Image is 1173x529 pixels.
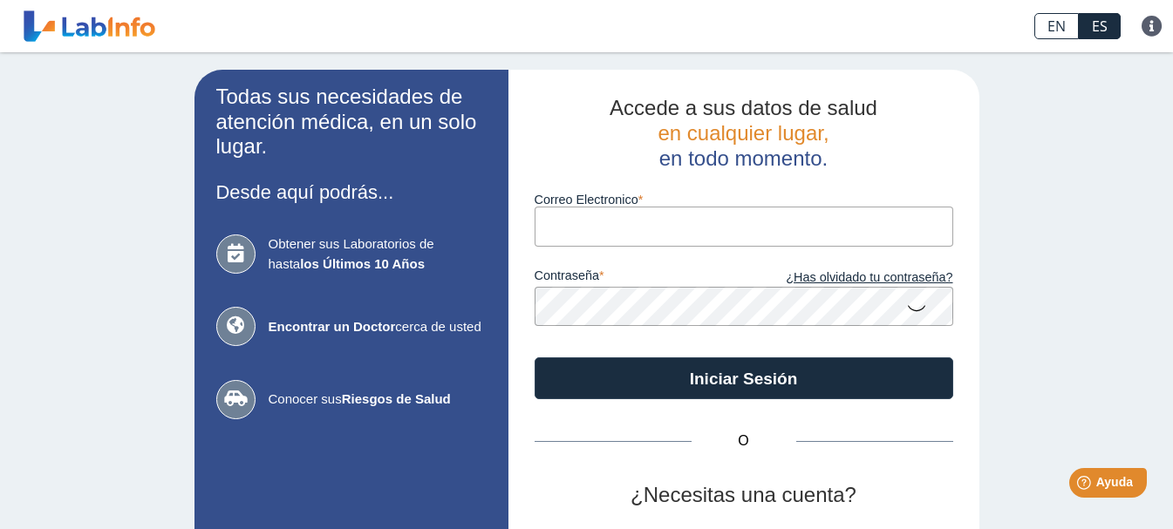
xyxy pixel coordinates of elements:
[535,483,953,508] h2: ¿Necesitas una cuenta?
[216,85,487,159] h2: Todas sus necesidades de atención médica, en un solo lugar.
[535,357,953,399] button: Iniciar Sesión
[269,390,487,410] span: Conocer sus
[1034,13,1079,39] a: EN
[300,256,425,271] b: los Últimos 10 Años
[744,268,953,288] a: ¿Has olvidado tu contraseña?
[269,319,396,334] b: Encontrar un Doctor
[692,431,796,451] span: O
[535,268,744,288] label: contraseña
[535,193,953,207] label: Correo Electronico
[658,121,829,145] span: en cualquier lugar,
[342,391,451,406] b: Riesgos de Salud
[610,96,877,119] span: Accede a sus datos de salud
[1018,461,1154,510] iframe: Help widget launcher
[269,234,487,274] span: Obtener sus Laboratorios de hasta
[1079,13,1121,39] a: ES
[216,181,487,203] h3: Desde aquí podrás...
[659,146,828,170] span: en todo momento.
[269,317,487,337] span: cerca de usted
